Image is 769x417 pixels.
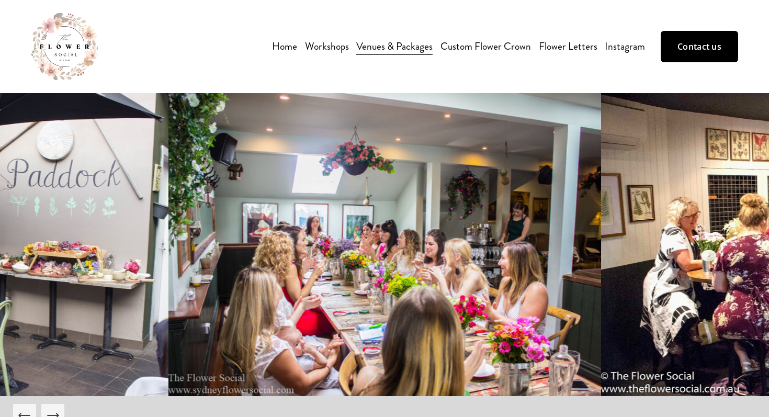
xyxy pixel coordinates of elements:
[661,31,738,62] a: Contact us
[605,37,645,55] a: Instagram
[168,93,601,396] img: the+cottage.jpg
[305,38,349,54] span: Workshops
[440,37,531,55] a: Custom Flower Crown
[356,37,433,55] a: Venues & Packages
[31,13,98,80] img: The Flower Social
[272,37,297,55] a: Home
[539,37,597,55] a: Flower Letters
[305,37,349,55] a: folder dropdown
